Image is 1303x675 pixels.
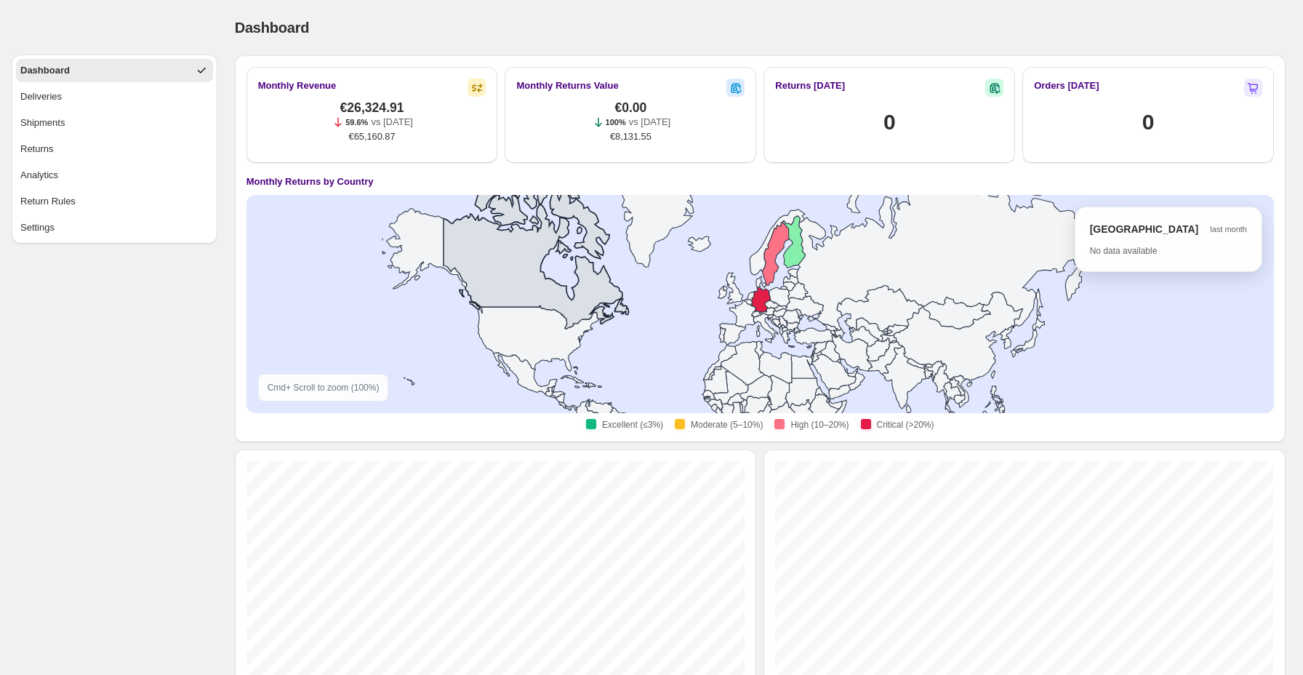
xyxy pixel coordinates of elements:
button: Deliveries [16,85,213,108]
span: €8,131.55 [610,129,651,144]
div: Settings [20,220,55,235]
button: Settings [16,216,213,239]
div: Returns [20,142,54,156]
h2: Orders [DATE] [1034,79,1099,93]
span: 59.6% [345,118,368,127]
div: Cmd + Scroll to zoom ( 100 %) [258,374,389,402]
span: Dashboard [235,20,310,36]
span: Excellent (≤3%) [602,419,663,431]
button: Analytics [16,164,213,187]
h2: Returns [DATE] [775,79,845,93]
button: Shipments [16,111,213,135]
button: Returns [16,137,213,161]
span: €26,324.91 [340,100,404,115]
p: vs [DATE] [629,115,671,129]
h2: Monthly Returns Value [516,79,618,93]
span: 100% [606,118,626,127]
div: Analytics [20,168,58,183]
h4: Monthly Returns by Country [246,175,374,189]
span: €0.00 [614,100,646,115]
div: Deliveries [20,89,62,104]
h2: Monthly Revenue [258,79,337,93]
p: vs [DATE] [371,115,413,129]
span: Critical (>20%) [877,419,934,431]
div: Dashboard [20,63,70,78]
div: Return Rules [20,194,76,209]
span: High (10–20%) [790,419,849,431]
button: Dashboard [16,59,213,82]
span: €65,160.87 [349,129,396,144]
span: Moderate (5–10%) [691,419,763,431]
h1: 0 [883,108,895,137]
button: Return Rules [16,190,213,213]
h1: 0 [1142,108,1154,137]
div: Shipments [20,116,65,130]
